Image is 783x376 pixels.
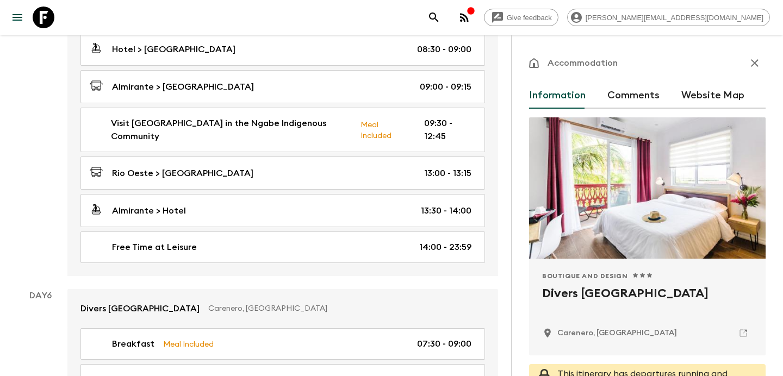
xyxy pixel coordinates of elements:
[420,80,471,93] p: 09:00 - 09:15
[80,194,485,227] a: Almirante > Hotel13:30 - 14:00
[424,117,471,143] p: 09:30 - 12:45
[112,204,186,217] p: Almirante > Hotel
[529,117,766,259] div: Photo of Divers Paradise Boutique Hotel
[423,7,445,28] button: search adventures
[501,14,558,22] span: Give feedback
[417,43,471,56] p: 08:30 - 09:00
[163,338,214,350] p: Meal Included
[681,83,744,109] button: Website Map
[421,204,471,217] p: 13:30 - 14:00
[80,328,485,360] a: BreakfastMeal Included07:30 - 09:00
[111,117,352,143] p: Visit [GEOGRAPHIC_DATA] in the Ngabe Indigenous Community
[13,289,67,302] p: Day 6
[419,241,471,254] p: 14:00 - 23:59
[80,231,485,263] a: Free Time at Leisure14:00 - 23:59
[112,241,197,254] p: Free Time at Leisure
[557,328,677,339] p: Carenero, Panama
[112,43,235,56] p: Hotel > [GEOGRAPHIC_DATA]
[607,83,660,109] button: Comments
[80,302,200,315] p: Divers [GEOGRAPHIC_DATA]
[542,272,627,280] span: Boutique and Design
[7,7,28,28] button: menu
[80,33,485,66] a: Hotel > [GEOGRAPHIC_DATA]08:30 - 09:00
[112,337,154,350] p: Breakfast
[580,14,769,22] span: [PERSON_NAME][EMAIL_ADDRESS][DOMAIN_NAME]
[208,303,476,314] p: Carenero, [GEOGRAPHIC_DATA]
[80,70,485,103] a: Almirante > [GEOGRAPHIC_DATA]09:00 - 09:15
[484,9,558,26] a: Give feedback
[567,9,770,26] div: [PERSON_NAME][EMAIL_ADDRESS][DOMAIN_NAME]
[424,167,471,180] p: 13:00 - 13:15
[548,57,618,70] p: Accommodation
[80,108,485,152] a: Visit [GEOGRAPHIC_DATA] in the Ngabe Indigenous CommunityMeal Included09:30 - 12:45
[112,80,254,93] p: Almirante > [GEOGRAPHIC_DATA]
[542,285,753,319] h2: Divers [GEOGRAPHIC_DATA]
[361,118,406,141] p: Meal Included
[529,83,586,109] button: Information
[67,289,498,328] a: Divers [GEOGRAPHIC_DATA]Carenero, [GEOGRAPHIC_DATA]
[112,167,253,180] p: Rio Oeste > [GEOGRAPHIC_DATA]
[80,156,485,190] a: Rio Oeste > [GEOGRAPHIC_DATA]13:00 - 13:15
[417,337,471,350] p: 07:30 - 09:00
